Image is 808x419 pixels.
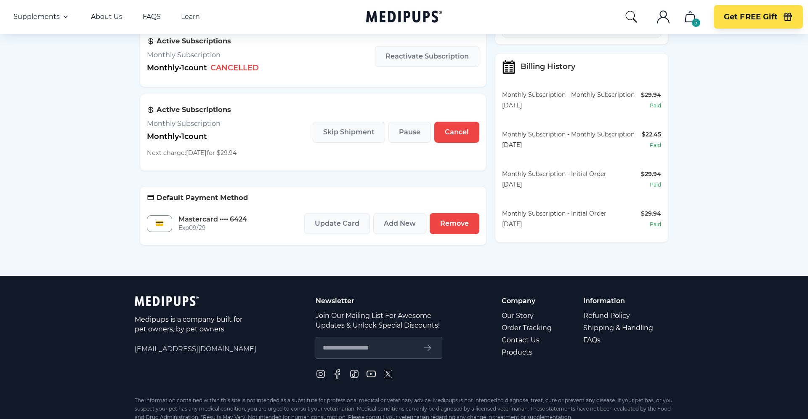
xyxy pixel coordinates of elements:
[692,19,700,27] div: 5
[316,311,442,330] p: Join Our Mailing List For Awesome Updates & Unlock Special Discounts!
[147,149,237,157] p: Next charge: [DATE] for $29.94
[583,296,654,306] p: Information
[385,52,469,61] span: Reactivate Subscription
[502,334,553,346] a: Contact Us
[724,12,778,22] span: Get FREE Gift
[641,209,661,218] div: $29.94
[502,296,553,306] p: Company
[502,209,641,218] div: Monthly Subscription - Initial Order
[366,9,442,26] a: Medipups
[147,105,237,114] h3: Active Subscriptions
[625,10,638,24] button: search
[147,193,479,202] h3: Default Payment Method
[304,213,370,234] button: Update Card
[143,13,161,21] a: FAQS
[714,5,803,29] button: Get FREE Gift
[650,220,661,229] div: paid
[583,310,654,322] a: Refund Policy
[147,64,259,72] p: Monthly • 1 count
[502,130,642,139] div: Monthly Subscription - Monthly Subscription
[445,128,469,136] span: Cancel
[583,334,654,346] a: FAQs
[323,128,375,136] span: Skip Shipment
[680,7,700,27] button: cart
[181,13,200,21] a: Learn
[91,13,122,21] a: About Us
[210,63,259,72] span: CANCELLED
[502,346,553,358] a: Products
[440,219,469,228] span: Remove
[399,128,420,136] span: Pause
[502,220,641,229] div: [DATE]
[430,213,479,234] button: Remove
[315,219,359,228] span: Update Card
[147,119,237,128] h3: Monthly Subscription
[521,62,575,71] h3: Billing History
[641,91,661,99] div: $29.94
[373,213,426,234] button: Add New
[502,141,642,149] div: [DATE]
[13,13,60,21] span: Supplements
[178,215,247,224] span: Mastercard •••• 6424
[313,122,385,143] button: Skip Shipment
[642,130,661,139] div: $22.45
[650,180,661,189] div: paid
[434,122,479,143] button: Cancel
[316,296,442,306] p: Newsletter
[653,7,673,27] button: account
[650,141,661,149] div: paid
[502,322,553,334] a: Order Tracking
[135,315,244,334] p: Medipups is a company built for pet owners, by pet owners.
[502,310,553,322] a: Our Story
[502,170,641,179] div: Monthly Subscription - Initial Order
[135,344,256,354] span: [EMAIL_ADDRESS][DOMAIN_NAME]
[178,224,247,232] span: Exp 09 / 29
[147,51,259,59] h3: Monthly Subscription
[147,132,237,141] p: Monthly • 1 count
[502,101,641,110] div: [DATE]
[147,37,259,45] h3: Active Subscriptions
[502,180,641,189] div: [DATE]
[375,46,479,67] button: Reactivate Subscription
[583,322,654,334] a: Shipping & Handling
[13,12,71,22] button: Supplements
[650,101,661,110] div: paid
[384,219,416,228] span: Add New
[641,170,661,179] div: $29.94
[147,215,172,232] div: 💳
[502,91,641,99] div: Monthly Subscription - Monthly Subscription
[388,122,431,143] button: Pause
